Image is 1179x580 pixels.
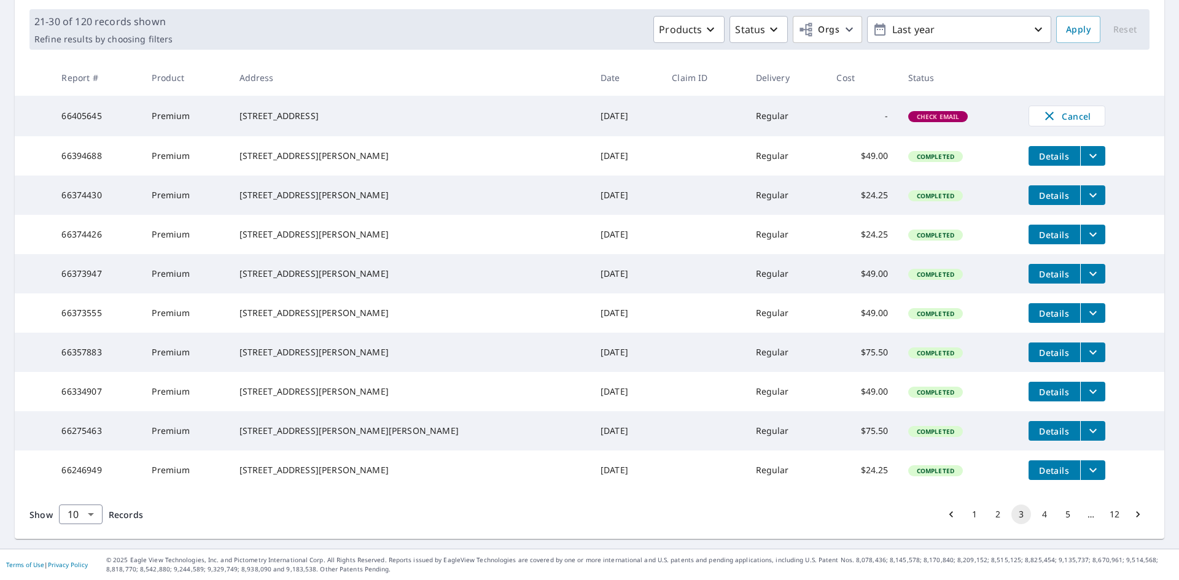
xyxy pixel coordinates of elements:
span: Details [1036,190,1073,201]
td: $75.50 [827,411,898,450]
button: detailsBtn-66373947 [1029,264,1080,284]
button: filesDropdownBtn-66246949 [1080,460,1105,480]
div: [STREET_ADDRESS][PERSON_NAME] [239,228,581,241]
td: $24.25 [827,176,898,215]
button: Orgs [793,16,862,43]
button: filesDropdownBtn-66373947 [1080,264,1105,284]
td: $24.25 [827,215,898,254]
span: Orgs [798,22,839,37]
td: Regular [746,136,827,176]
td: Regular [746,372,827,411]
td: [DATE] [591,176,662,215]
div: [STREET_ADDRESS][PERSON_NAME] [239,464,581,476]
td: Regular [746,254,827,293]
button: Apply [1056,16,1100,43]
td: 66405645 [52,96,142,136]
button: page 3 [1011,505,1031,524]
button: detailsBtn-66374430 [1029,185,1080,205]
div: [STREET_ADDRESS][PERSON_NAME] [239,268,581,280]
button: detailsBtn-66275463 [1029,421,1080,441]
button: Go to page 2 [988,505,1008,524]
p: 21-30 of 120 records shown [34,14,173,29]
span: Completed [909,427,962,436]
td: [DATE] [591,136,662,176]
span: Completed [909,231,962,239]
td: Premium [142,372,229,411]
button: Cancel [1029,106,1105,126]
a: Privacy Policy [48,560,88,569]
button: detailsBtn-66334907 [1029,382,1080,401]
div: 10 [59,497,103,532]
span: Details [1036,229,1073,241]
span: Details [1036,425,1073,437]
td: Premium [142,450,229,490]
td: $49.00 [827,254,898,293]
td: 66373947 [52,254,142,293]
td: Premium [142,215,229,254]
span: Details [1036,150,1073,162]
span: Apply [1066,22,1091,37]
button: detailsBtn-66373555 [1029,303,1080,323]
td: 66334907 [52,372,142,411]
td: 66394688 [52,136,142,176]
p: Products [659,22,702,37]
td: Regular [746,215,827,254]
span: Records [109,509,143,520]
div: [STREET_ADDRESS][PERSON_NAME] [239,307,581,319]
button: filesDropdownBtn-66374426 [1080,225,1105,244]
span: Completed [909,152,962,161]
p: Last year [887,19,1031,41]
td: [DATE] [591,215,662,254]
td: Regular [746,96,827,136]
p: © 2025 Eagle View Technologies, Inc. and Pictometry International Corp. All Rights Reserved. Repo... [106,555,1173,574]
button: detailsBtn-66394688 [1029,146,1080,166]
span: Completed [909,466,962,475]
button: detailsBtn-66246949 [1029,460,1080,480]
div: [STREET_ADDRESS] [239,110,581,122]
div: [STREET_ADDRESS][PERSON_NAME] [239,189,581,201]
span: Show [29,509,53,520]
td: 66374426 [52,215,142,254]
p: Status [735,22,765,37]
th: Date [591,60,662,96]
div: … [1081,508,1101,520]
td: 66374430 [52,176,142,215]
td: $49.00 [827,293,898,333]
td: 66275463 [52,411,142,450]
div: [STREET_ADDRESS][PERSON_NAME] [239,385,581,398]
td: [DATE] [591,333,662,372]
th: Cost [827,60,898,96]
td: $24.25 [827,450,898,490]
span: Details [1036,465,1073,476]
td: Premium [142,411,229,450]
td: [DATE] [591,293,662,333]
td: Premium [142,136,229,176]
span: Cancel [1041,109,1092,123]
span: Completed [909,349,962,357]
td: - [827,96,898,136]
td: Premium [142,96,229,136]
span: Completed [909,388,962,396]
th: Claim ID [662,60,745,96]
button: Go to page 5 [1058,505,1078,524]
a: Terms of Use [6,560,44,569]
button: filesDropdownBtn-66394688 [1080,146,1105,166]
div: Show 10 records [59,505,103,524]
button: Products [653,16,725,43]
td: Premium [142,333,229,372]
th: Product [142,60,229,96]
div: [STREET_ADDRESS][PERSON_NAME][PERSON_NAME] [239,425,581,437]
button: Go to page 12 [1105,505,1124,524]
span: Completed [909,270,962,279]
td: 66246949 [52,450,142,490]
td: 66357883 [52,333,142,372]
td: Regular [746,333,827,372]
td: Premium [142,254,229,293]
span: Details [1036,386,1073,398]
span: Details [1036,268,1073,280]
td: Regular [746,411,827,450]
button: filesDropdownBtn-66357883 [1080,342,1105,362]
td: Regular [746,176,827,215]
span: Completed [909,309,962,318]
td: $49.00 [827,136,898,176]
